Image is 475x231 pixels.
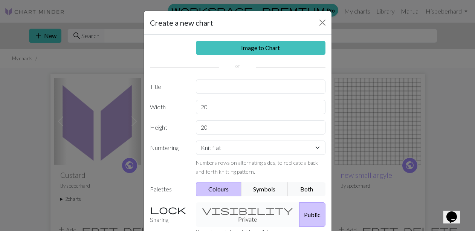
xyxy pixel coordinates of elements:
label: Numbering [145,141,192,176]
a: Image to Chart [196,41,325,55]
h5: Create a new chart [150,17,213,28]
label: Title [145,80,192,94]
button: Symbols [241,182,289,196]
label: Width [145,100,192,114]
label: Palettes [145,182,192,196]
label: Sharing [145,202,192,227]
button: Colours [196,182,241,196]
button: Close [316,17,328,29]
iframe: chat widget [443,201,467,223]
button: Both [288,182,325,196]
button: Public [299,202,325,227]
label: Height [145,120,192,135]
small: Numbers rows on alternating sides, to replicate a back-and-forth knitting pattern. [196,159,320,175]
